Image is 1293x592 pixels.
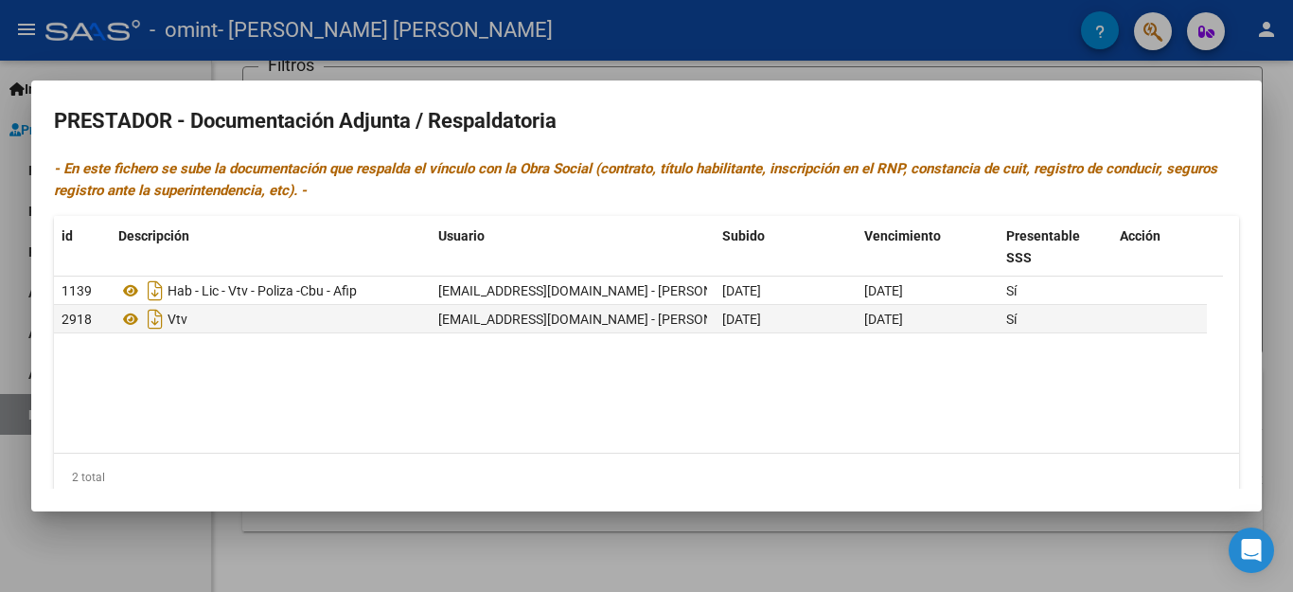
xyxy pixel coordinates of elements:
i: Descargar documento [143,304,168,334]
span: [DATE] [864,312,903,327]
datatable-header-cell: Descripción [111,216,431,278]
span: Presentable SSS [1006,228,1080,265]
span: [DATE] [864,283,903,298]
span: id [62,228,73,243]
span: 2918 [62,312,92,327]
span: Vencimiento [864,228,941,243]
span: Subido [722,228,765,243]
span: Sí [1006,283,1017,298]
span: Hab - Lic - Vtv - Poliza -Cbu - Afip [168,283,357,298]
span: Sí [1006,312,1017,327]
datatable-header-cell: Acción [1112,216,1207,278]
span: Usuario [438,228,485,243]
datatable-header-cell: Presentable SSS [999,216,1112,278]
datatable-header-cell: id [54,216,111,278]
span: [EMAIL_ADDRESS][DOMAIN_NAME] - [PERSON_NAME] [438,312,759,327]
span: [DATE] [722,283,761,298]
span: 1139 [62,283,92,298]
i: - En este fichero se sube la documentación que respalda el vínculo con la Obra Social (contrato, ... [54,160,1217,199]
datatable-header-cell: Vencimiento [857,216,999,278]
span: Vtv [168,312,187,327]
div: Open Intercom Messenger [1229,528,1274,573]
span: Descripción [118,228,189,243]
div: 2 total [54,454,1239,501]
span: Acción [1120,228,1160,243]
i: Descargar documento [143,276,168,306]
span: [DATE] [722,312,761,327]
span: [EMAIL_ADDRESS][DOMAIN_NAME] - [PERSON_NAME] [438,283,759,298]
h2: PRESTADOR - Documentación Adjunta / Respaldatoria [54,103,1239,139]
datatable-header-cell: Usuario [431,216,715,278]
datatable-header-cell: Subido [715,216,857,278]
